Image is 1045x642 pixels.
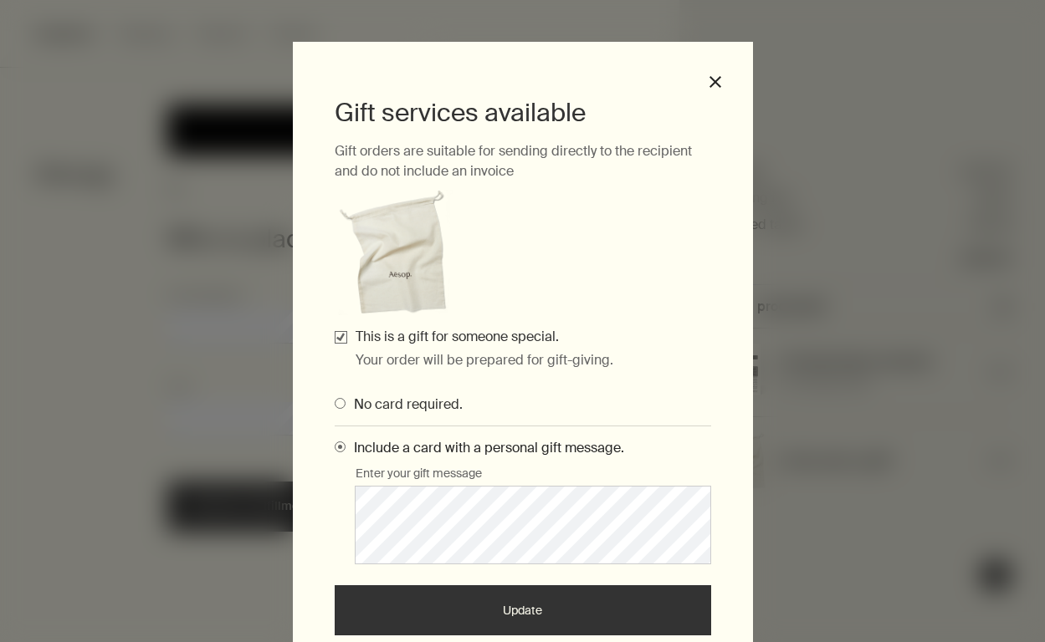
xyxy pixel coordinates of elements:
[346,395,463,413] span: No card required.
[335,190,460,315] img: Gift wrap example
[335,585,711,635] button: Update
[346,439,624,456] span: Include a card with a personal gift message.
[356,350,711,370] p: Your order will be prepared for gift-giving.
[335,142,692,180] span: Gift orders are suitable for sending directly to the recipient and do not include an invoice
[708,74,723,89] button: close
[356,328,559,345] label: This is a gift for someone special.
[335,96,711,129] h3: Gift services available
